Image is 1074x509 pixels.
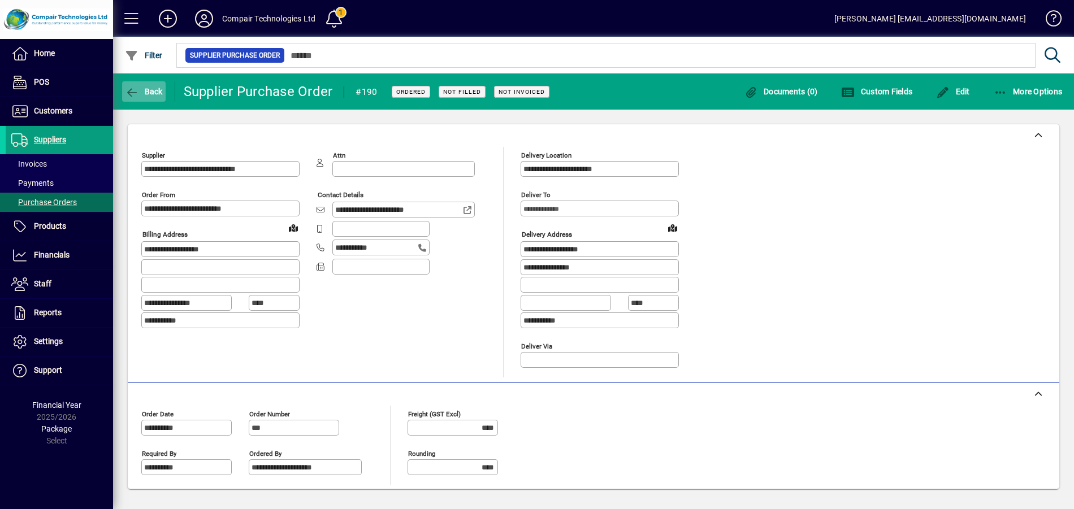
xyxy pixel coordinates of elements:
a: POS [6,68,113,97]
div: #190 [356,83,377,101]
div: Supplier Purchase Order [184,82,333,101]
span: More Options [994,87,1063,96]
a: View on map [664,219,682,237]
span: Supplier Purchase Order [190,50,280,61]
a: Support [6,356,113,385]
span: Not Invoiced [499,88,545,95]
mat-label: Freight (GST excl) [408,410,461,417]
mat-label: Supplier [142,151,165,159]
a: Knowledge Base [1037,2,1060,39]
mat-label: Ordered by [249,449,282,457]
span: Home [34,49,55,58]
a: Settings [6,328,113,356]
app-page-header-button: Back [113,81,175,102]
span: Purchase Orders [11,198,77,207]
a: Purchase Orders [6,193,113,212]
mat-label: Attn [333,151,345,159]
a: Financials [6,241,113,269]
button: Add [150,8,186,29]
a: Products [6,212,113,241]
span: Financial Year [32,401,81,410]
span: Ordered [396,88,426,95]
a: Customers [6,97,113,125]
span: Custom Fields [841,87,912,96]
span: Back [125,87,163,96]
span: Settings [34,337,63,346]
span: POS [34,77,49,86]
span: Payments [11,179,54,188]
mat-label: Delivery Location [521,151,571,159]
span: Documents (0) [744,87,818,96]
a: Invoices [6,154,113,173]
span: Filter [125,51,163,60]
button: More Options [991,81,1066,102]
a: Payments [6,173,113,193]
a: Reports [6,299,113,327]
button: Custom Fields [838,81,915,102]
span: Suppliers [34,135,66,144]
mat-label: Required by [142,449,176,457]
button: Profile [186,8,222,29]
span: Package [41,424,72,433]
mat-label: Order date [142,410,174,417]
mat-label: Order from [142,191,175,199]
span: Invoices [11,159,47,168]
button: Edit [933,81,973,102]
span: Edit [936,87,970,96]
button: Documents (0) [742,81,821,102]
span: Support [34,366,62,375]
a: Home [6,40,113,68]
a: Staff [6,270,113,298]
span: Reports [34,308,62,317]
mat-label: Deliver To [521,191,551,199]
mat-label: Deliver via [521,342,552,350]
button: Filter [122,45,166,66]
mat-label: Order number [249,410,290,417]
span: Financials [34,250,70,259]
span: Not Filled [443,88,481,95]
span: Staff [34,279,51,288]
button: Back [122,81,166,102]
mat-label: Rounding [408,449,435,457]
div: Compair Technologies Ltd [222,10,315,28]
span: Customers [34,106,72,115]
div: [PERSON_NAME] [EMAIL_ADDRESS][DOMAIN_NAME] [834,10,1026,28]
span: Products [34,221,66,230]
a: View on map [284,219,302,237]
